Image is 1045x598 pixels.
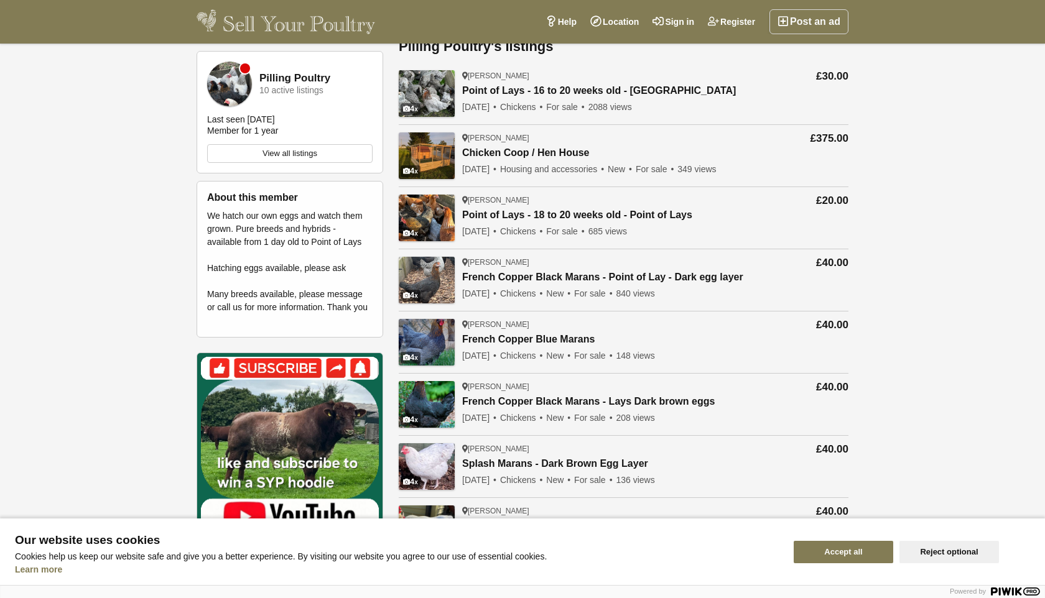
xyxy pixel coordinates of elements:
span: [DATE] [462,413,498,423]
span: For sale [546,226,585,236]
div: 4 [401,352,420,364]
img: Mat Atkinson Farming YouTube Channel [197,352,383,539]
div: [PERSON_NAME] [462,71,736,81]
img: Chicken Coop / Hen House [399,132,455,179]
span: New [546,351,572,361]
div: [PERSON_NAME] [462,444,655,454]
div: 4 [401,290,420,301]
span: [DATE] [462,164,498,174]
img: French Copper Black Marans - Lays Dark brown eggs [399,381,455,428]
span: For sale [574,475,613,485]
span: £30.00 [816,70,848,82]
div: [PERSON_NAME] [462,133,717,143]
div: Member is offline [240,63,250,73]
span: Chickens [500,226,544,236]
span: 208 views [616,413,654,423]
span: [DATE] [462,475,498,485]
img: Sell Your Poultry [197,9,375,34]
div: [PERSON_NAME] [462,320,655,329]
img: French Copper Black Marans - Point of Lay - Dark egg layer [399,257,455,303]
span: For sale [636,164,675,174]
a: Point of Lays - 16 to 20 weeks old - [GEOGRAPHIC_DATA] [462,85,736,97]
span: £40.00 [816,505,848,517]
span: Our website uses cookies [15,534,779,546]
span: Chickens [500,351,544,361]
span: New [546,413,572,423]
h1: Pilling Poultry's listings [399,39,848,54]
span: For sale [574,351,613,361]
img: Rare pure bred White Marans - Lays Dark brown eggs [399,505,455,552]
span: [DATE] [462,102,498,112]
span: 349 views [677,164,716,174]
a: Post an ad [769,9,848,34]
img: Point of Lays - 16 to 20 weeks old - Lancashire [399,70,455,117]
span: New [546,475,572,485]
span: £40.00 [816,443,848,455]
span: New [546,288,572,298]
a: Sign in [646,9,701,34]
div: 4 [401,165,420,177]
a: French Copper Black Marans - Lays Dark brown eggs [462,396,715,408]
span: [DATE] [462,288,498,298]
span: 136 views [616,475,654,485]
span: [DATE] [462,351,498,361]
span: [DATE] [462,226,498,236]
a: French Copper Black Marans - Point of Lay - Dark egg layer [462,272,743,283]
a: Chicken Coop / Hen House [462,147,717,159]
span: Chickens [500,288,544,298]
a: Point of Lays - 18 to 20 weeks old - Point of Lays [462,209,692,221]
a: Learn more [15,564,62,574]
div: 4 [401,414,420,426]
span: £40.00 [816,319,848,331]
p: Cookies help us keep our website safe and give you a better experience. By visiting our website y... [15,551,779,561]
a: View all listings [207,144,373,163]
span: Chickens [500,102,544,112]
span: For sale [574,413,613,423]
span: £375.00 [810,132,848,144]
span: Chickens [500,475,544,485]
span: New [608,164,633,174]
div: [PERSON_NAME] [462,506,715,516]
img: French Copper Blue Marans [399,319,455,366]
span: Chickens [500,413,544,423]
span: 685 views [588,226,627,236]
span: 840 views [616,288,654,298]
div: 4 [401,476,420,488]
a: Location [583,9,646,34]
div: Member for 1 year [207,125,278,136]
div: [PERSON_NAME] [462,382,715,392]
div: 4 [401,103,420,115]
a: Register [701,9,762,34]
div: We hatch our own eggs and watch them grown. Pure breeds and hybrids - available from 1 day old to... [207,209,373,327]
span: 2088 views [588,102,632,112]
span: For sale [574,288,613,298]
div: Last seen [DATE] [207,114,275,125]
button: Reject optional [899,541,999,563]
span: 148 views [616,351,654,361]
div: [PERSON_NAME] [462,257,743,267]
a: Help [539,9,583,34]
span: £20.00 [816,195,848,206]
a: Splash Marans - Dark Brown Egg Layer [462,458,655,470]
div: 10 active listings [259,86,323,95]
strong: Pilling Poultry [259,73,330,85]
img: Splash Marans - Dark Brown Egg Layer [399,443,455,490]
div: [PERSON_NAME] [462,195,692,205]
div: 4 [401,228,420,239]
span: Housing and accessories [500,164,605,174]
a: French Copper Blue Marans [462,334,655,346]
img: Point of Lays - 18 to 20 weeks old - Point of Lays [399,195,455,241]
span: For sale [546,102,585,112]
span: £40.00 [816,257,848,269]
img: Pilling Poultry [207,62,252,106]
h4: About this member [207,191,373,203]
span: £40.00 [816,381,848,393]
span: Powered by [950,587,986,595]
button: Accept all [794,541,893,563]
